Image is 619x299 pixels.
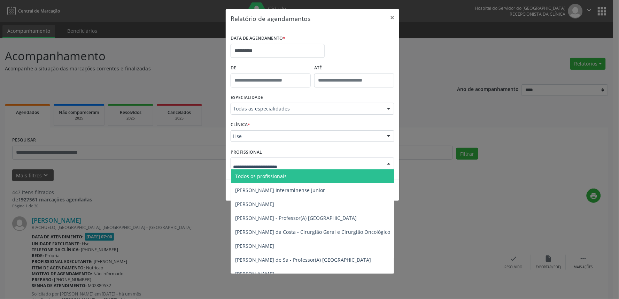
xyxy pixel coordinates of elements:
[233,105,380,112] span: Todas as especialidades
[231,33,285,44] label: DATA DE AGENDAMENTO
[235,256,371,263] span: [PERSON_NAME] de Sa - Professor(A) [GEOGRAPHIC_DATA]
[233,133,380,140] span: Hse
[231,63,311,74] label: De
[231,14,310,23] h5: Relatório de agendamentos
[235,173,287,179] span: Todos os profissionais
[385,9,399,26] button: Close
[231,147,262,158] label: PROFISSIONAL
[231,92,263,103] label: ESPECIALIDADE
[235,215,357,221] span: [PERSON_NAME] - Professor(A) [GEOGRAPHIC_DATA]
[235,229,390,235] span: [PERSON_NAME] da Costa - Cirurgião Geral e Cirurgião Oncológico
[314,63,394,74] label: ATÉ
[235,243,274,249] span: [PERSON_NAME]
[231,120,250,130] label: CLÍNICA
[235,201,274,207] span: [PERSON_NAME]
[235,187,325,193] span: [PERSON_NAME] Interaminense Junior
[235,270,274,277] span: [PERSON_NAME]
